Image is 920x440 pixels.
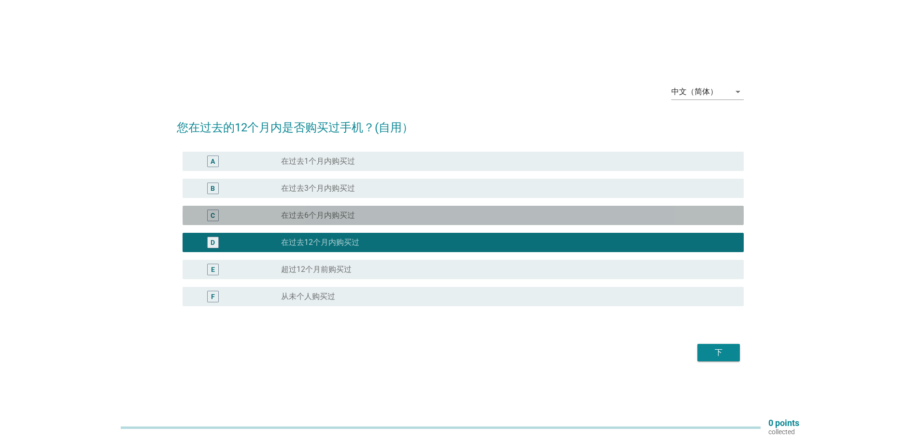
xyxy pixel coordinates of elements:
[768,419,799,427] p: 0 points
[211,237,215,247] div: D
[281,184,355,193] label: 在过去3个月内购买过
[211,183,215,193] div: B
[211,210,215,220] div: C
[281,238,359,247] label: 在过去12个月内购买过
[211,156,215,166] div: A
[281,265,352,274] label: 超过12个月前购买过
[705,347,732,358] div: 下
[697,344,740,361] button: 下
[281,156,355,166] label: 在过去1个月内购买过
[177,109,744,136] h2: 您在过去的12个月内是否购买过手机？(自用）
[211,264,215,274] div: E
[211,291,215,301] div: F
[281,292,335,301] label: 从未个人购买过
[281,211,355,220] label: 在过去6个月内购买过
[671,87,718,96] div: 中文（简体）
[732,86,744,98] i: arrow_drop_down
[768,427,799,436] p: collected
